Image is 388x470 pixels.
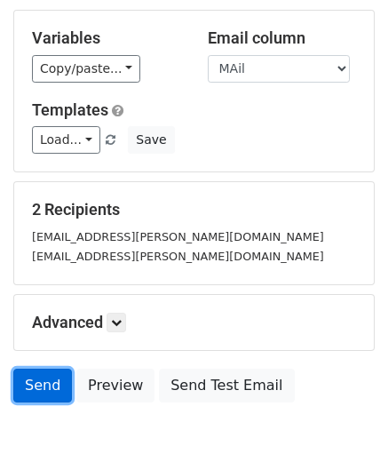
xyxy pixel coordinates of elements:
a: Send Test Email [159,369,294,402]
a: Send [13,369,72,402]
h5: Email column [208,28,357,48]
small: [EMAIL_ADDRESS][PERSON_NAME][DOMAIN_NAME] [32,230,324,243]
a: Load... [32,126,100,154]
iframe: Chat Widget [299,385,388,470]
h5: 2 Recipients [32,200,356,219]
button: Save [128,126,174,154]
a: Copy/paste... [32,55,140,83]
small: [EMAIL_ADDRESS][PERSON_NAME][DOMAIN_NAME] [32,250,324,263]
h5: Variables [32,28,181,48]
a: Preview [76,369,154,402]
a: Templates [32,100,108,119]
h5: Advanced [32,313,356,332]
